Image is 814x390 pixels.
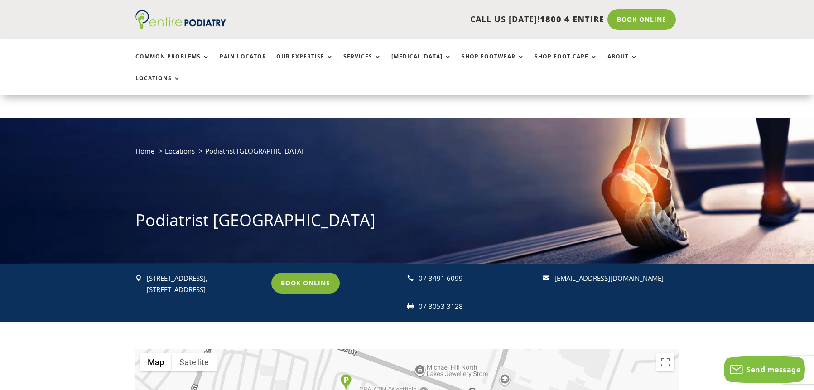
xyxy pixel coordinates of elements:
[135,209,679,236] h1: Podiatrist [GEOGRAPHIC_DATA]
[543,275,549,281] span: 
[165,146,195,155] a: Locations
[205,146,303,155] span: Podiatrist [GEOGRAPHIC_DATA]
[135,10,226,29] img: logo (1)
[135,275,142,281] span: 
[535,53,597,73] a: Shop Foot Care
[172,353,217,371] button: Show satellite imagery
[462,53,525,73] a: Shop Footwear
[607,9,676,30] a: Book Online
[135,53,210,73] a: Common Problems
[135,146,154,155] a: Home
[135,145,679,164] nav: breadcrumb
[147,273,263,296] p: [STREET_ADDRESS], [STREET_ADDRESS]
[261,14,604,25] p: CALL US [DATE]!
[419,301,535,313] div: 07 3053 3128
[135,22,226,31] a: Entire Podiatry
[656,353,674,371] button: Toggle fullscreen view
[724,356,805,383] button: Send message
[419,273,535,284] div: 07 3491 6099
[540,14,604,24] span: 1800 4 ENTIRE
[340,374,352,390] div: Parking
[554,274,664,283] a: [EMAIL_ADDRESS][DOMAIN_NAME]
[343,53,381,73] a: Services
[220,53,266,73] a: Pain Locator
[140,353,172,371] button: Show street map
[135,75,181,95] a: Locations
[407,303,414,309] span: 
[391,53,452,73] a: [MEDICAL_DATA]
[747,365,800,375] span: Send message
[607,53,638,73] a: About
[276,53,333,73] a: Our Expertise
[407,275,414,281] span: 
[271,273,340,294] a: Book Online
